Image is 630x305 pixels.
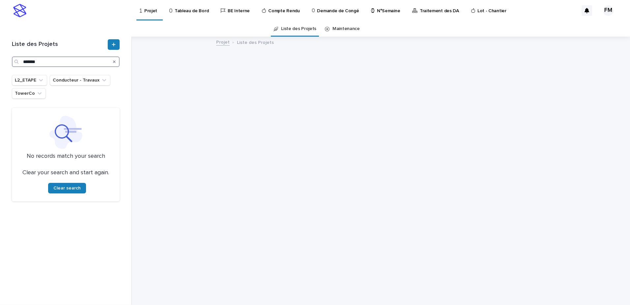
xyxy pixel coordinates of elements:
a: Liste des Projets [281,21,316,37]
img: stacker-logo-s-only.png [13,4,26,17]
input: Search [12,56,120,67]
p: Clear your search and start again. [22,169,109,177]
button: TowerCo [12,88,46,99]
a: Projet [216,38,230,46]
button: L2_ETAPE [12,75,47,85]
p: Liste des Projets [237,38,274,46]
a: Maintenance [332,21,360,37]
span: Clear search [53,186,81,190]
button: Clear search [48,183,86,193]
button: Conducteur - Travaux [50,75,110,85]
p: No records match your search [20,153,112,160]
div: FM [603,5,614,16]
h1: Liste des Projets [12,41,106,48]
